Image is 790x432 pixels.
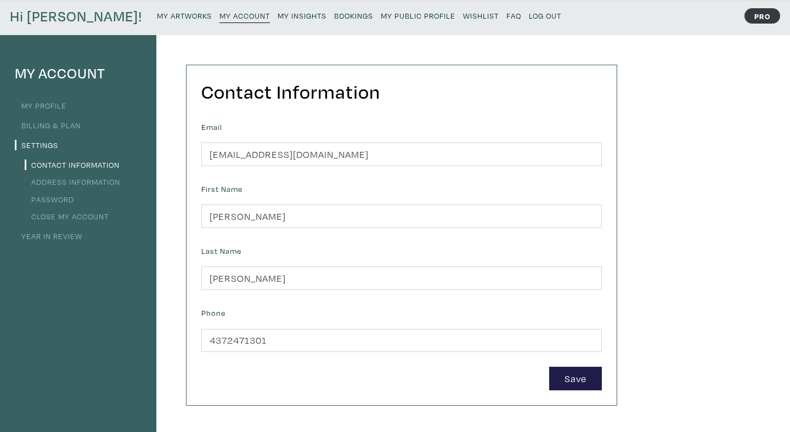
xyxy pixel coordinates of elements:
[10,8,142,25] h4: Hi [PERSON_NAME]!
[549,367,602,390] button: Save
[506,10,521,21] small: FAQ
[25,160,120,170] a: Contact Information
[157,10,212,21] small: My Artworks
[381,8,455,22] a: My Public Profile
[15,120,81,130] a: Billing & Plan
[278,8,326,22] a: My Insights
[529,10,561,21] small: Log Out
[463,8,499,22] a: Wishlist
[278,10,326,21] small: My Insights
[15,140,58,150] a: Settings
[506,8,521,22] a: FAQ
[463,10,499,21] small: Wishlist
[201,80,602,104] h2: Contact Information
[25,177,120,187] a: Address Information
[334,10,373,21] small: Bookings
[219,8,270,23] a: My Account
[201,245,241,257] label: Last Name
[25,194,74,204] a: Password
[529,8,561,22] a: Log Out
[15,231,82,241] a: Year in Review
[201,121,222,133] label: Email
[15,100,66,111] a: My Profile
[201,183,242,195] label: First Name
[381,10,455,21] small: My Public Profile
[744,8,780,24] strong: PRO
[219,10,270,21] small: My Account
[15,65,142,82] h4: My Account
[334,8,373,22] a: Bookings
[25,211,109,221] a: Close My Account
[201,307,225,319] label: Phone
[157,8,212,22] a: My Artworks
